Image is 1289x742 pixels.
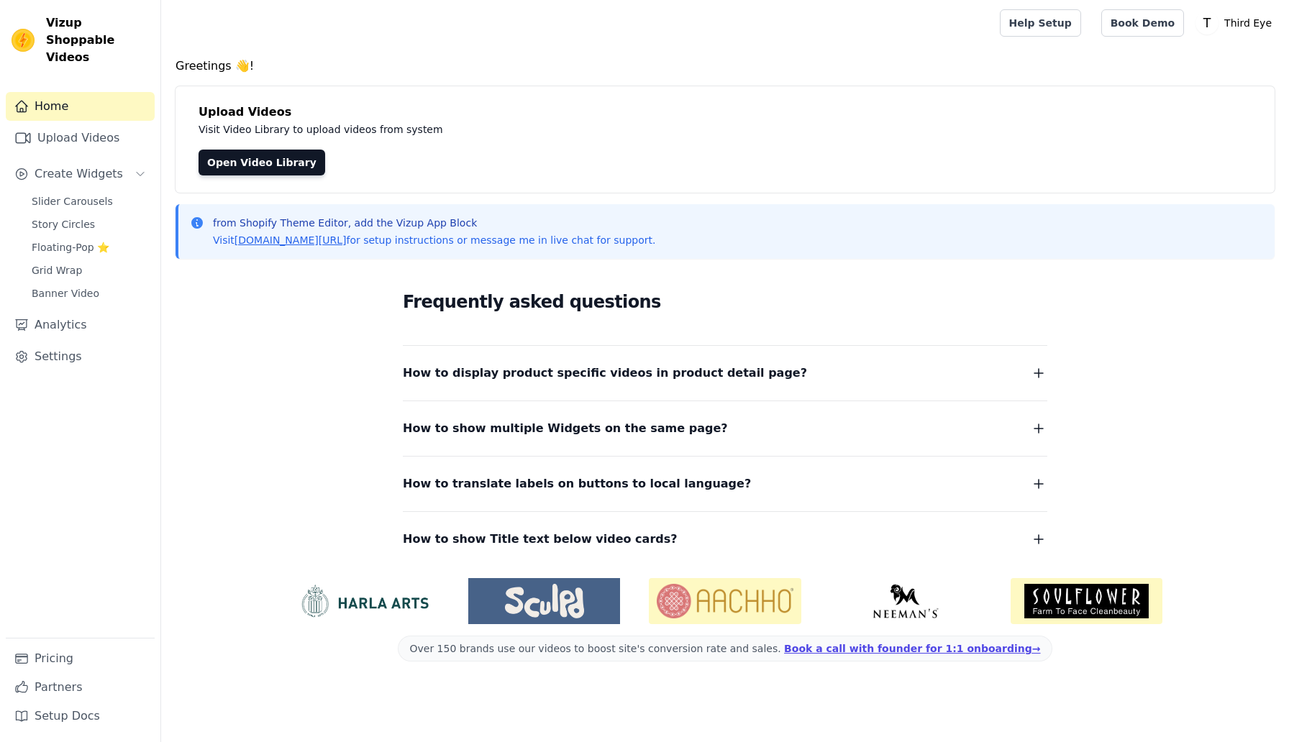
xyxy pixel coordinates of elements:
[199,104,1252,121] h4: Upload Videos
[1101,9,1184,37] a: Book Demo
[6,342,155,371] a: Settings
[403,529,678,549] span: How to show Title text below video cards?
[234,234,347,246] a: [DOMAIN_NAME][URL]
[35,165,123,183] span: Create Widgets
[403,288,1047,316] h2: Frequently asked questions
[6,311,155,339] a: Analytics
[784,643,1040,654] a: Book a call with founder for 1:1 onboarding
[6,673,155,702] a: Partners
[6,92,155,121] a: Home
[403,418,1047,439] button: How to show multiple Widgets on the same page?
[6,124,155,152] a: Upload Videos
[32,263,82,278] span: Grid Wrap
[176,58,1275,75] h4: Greetings 👋!
[6,702,155,730] a: Setup Docs
[23,237,155,257] a: Floating-Pop ⭐
[6,160,155,188] button: Create Widgets
[1195,10,1277,36] button: T Third Eye
[32,217,95,232] span: Story Circles
[1203,16,1211,30] text: T
[213,216,655,230] p: from Shopify Theme Editor, add the Vizup App Block
[213,233,655,247] p: Visit for setup instructions or message me in live chat for support.
[403,363,807,383] span: How to display product specific videos in product detail page?
[23,191,155,211] a: Slider Carousels
[46,14,149,66] span: Vizup Shoppable Videos
[32,240,109,255] span: Floating-Pop ⭐
[830,584,982,618] img: Neeman's
[32,194,113,209] span: Slider Carousels
[23,260,155,280] a: Grid Wrap
[403,474,1047,494] button: How to translate labels on buttons to local language?
[1000,9,1081,37] a: Help Setup
[649,578,801,624] img: Aachho
[23,214,155,234] a: Story Circles
[468,584,620,618] img: Sculpd US
[23,283,155,303] a: Banner Video
[403,418,728,439] span: How to show multiple Widgets on the same page?
[199,121,843,138] p: Visit Video Library to upload videos from system
[199,150,325,175] a: Open Video Library
[403,363,1047,383] button: How to display product specific videos in product detail page?
[1219,10,1277,36] p: Third Eye
[403,474,751,494] span: How to translate labels on buttons to local language?
[6,644,155,673] a: Pricing
[1011,578,1162,624] img: Soulflower
[288,584,439,618] img: HarlaArts
[32,286,99,301] span: Banner Video
[403,529,1047,549] button: How to show Title text below video cards?
[12,29,35,52] img: Vizup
